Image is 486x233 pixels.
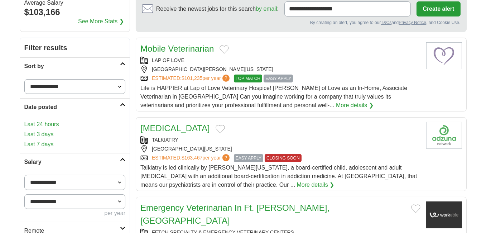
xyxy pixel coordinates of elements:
div: [GEOGRAPHIC_DATA][PERSON_NAME][US_STATE] [140,66,420,73]
div: $103,166 [24,6,125,19]
span: ? [222,154,230,161]
img: Lap of Love logo [426,42,462,69]
a: Last 24 hours [24,120,126,129]
span: ? [222,75,230,82]
span: Life is HAPPIER at Lap of Love Veterinary Hospice! [PERSON_NAME] of Love as an In-Home, Associate... [140,85,407,108]
button: Create alert [417,1,460,16]
a: Emergency Veterinarian In Ft. [PERSON_NAME], [GEOGRAPHIC_DATA] [140,203,329,225]
h2: Date posted [24,103,120,111]
a: Mobile Veterinarian [140,44,214,53]
a: More details ❯ [336,101,374,110]
a: ESTIMATED:$101,235per year? [152,75,231,82]
div: per year [24,209,126,218]
span: EASY APPLY [234,154,263,162]
h2: Filter results [20,38,130,57]
img: Company logo [426,122,462,149]
a: Privacy Notice [399,20,426,25]
a: See More Stats ❯ [78,17,124,26]
span: TOP MATCH [234,75,262,82]
a: Sort by [20,57,130,75]
span: Talkiatry is led clinically by [PERSON_NAME][US_STATE], a board-certified child, adolescent and a... [140,165,417,188]
button: Add to favorite jobs [220,45,229,54]
div: By creating an alert, you agree to our and , and Cookie Use. [142,19,461,26]
a: More details ❯ [297,181,335,189]
span: $101,235 [182,75,202,81]
a: LAP OF LOVE [152,57,184,63]
span: $163,467 [182,155,202,161]
h2: Salary [24,158,120,166]
a: T&Cs [381,20,391,25]
div: TALKIATRY [140,136,420,144]
a: [MEDICAL_DATA] [140,123,210,133]
a: by email [256,6,277,12]
span: Receive the newest jobs for this search : [156,5,279,13]
span: CLOSING SOON [265,154,302,162]
a: Last 7 days [24,140,126,149]
span: EASY APPLY [264,75,293,82]
button: Add to favorite jobs [411,204,420,213]
a: Date posted [20,98,130,116]
div: [GEOGRAPHIC_DATA][US_STATE] [140,145,420,153]
a: Last 3 days [24,130,126,139]
button: Add to favorite jobs [216,125,225,133]
img: Company logo [426,201,462,228]
a: ESTIMATED:$163,467per year? [152,154,231,162]
h2: Sort by [24,62,120,71]
a: Salary [20,153,130,171]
